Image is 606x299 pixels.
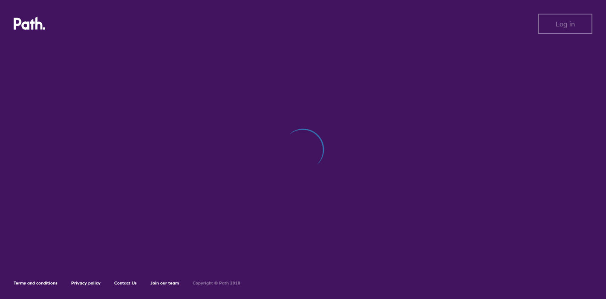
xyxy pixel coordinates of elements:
h6: Copyright © Path 2018 [193,281,240,286]
a: Privacy policy [71,280,101,286]
a: Join our team [150,280,179,286]
button: Log in [538,14,592,34]
a: Terms and conditions [14,280,58,286]
a: Contact Us [114,280,137,286]
span: Log in [556,20,575,28]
